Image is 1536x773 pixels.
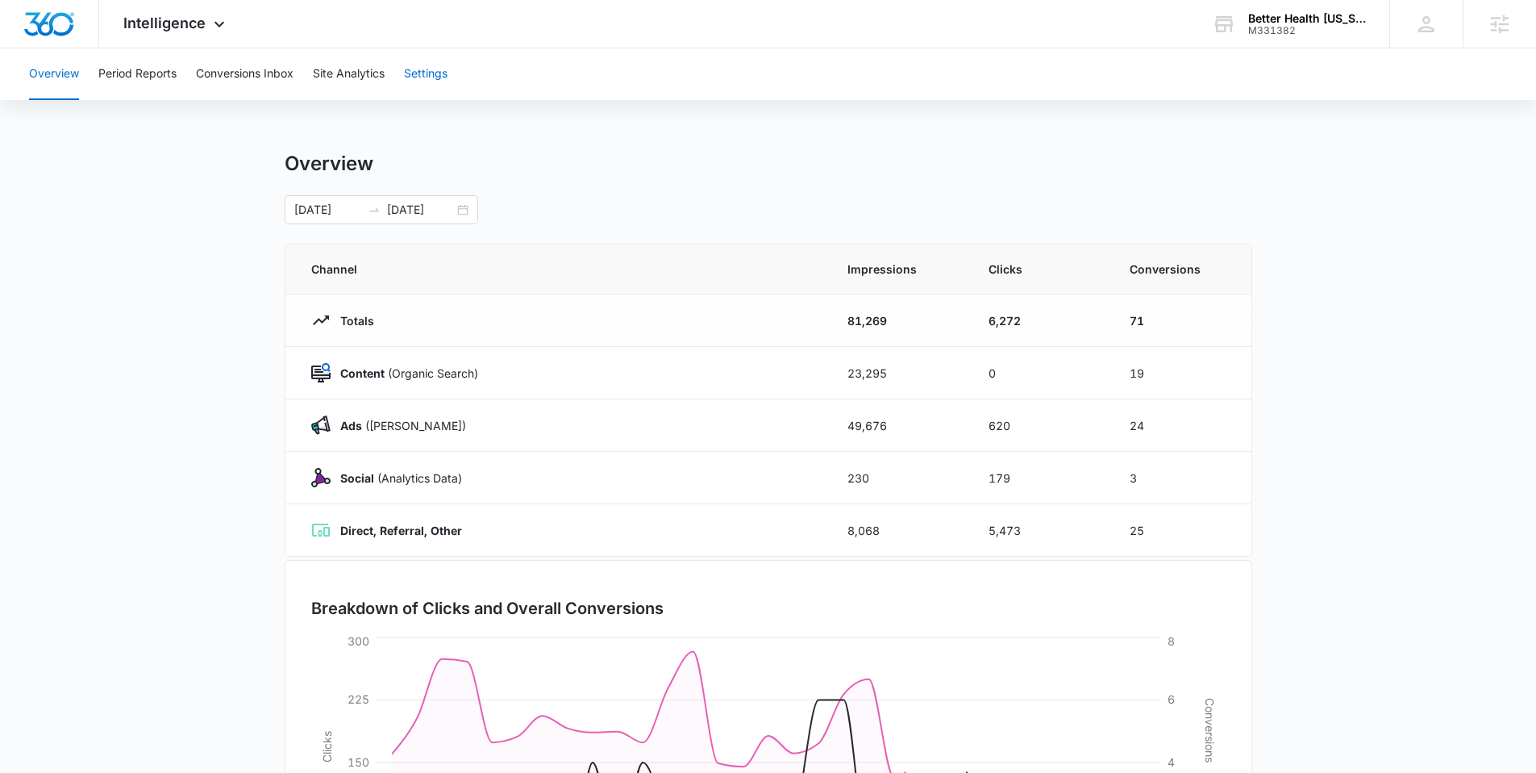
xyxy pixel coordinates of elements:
tspan: 150 [348,755,369,769]
strong: Social [340,471,374,485]
td: 24 [1110,399,1251,452]
img: Content [311,363,331,382]
button: Site Analytics [313,48,385,100]
td: 71 [1110,295,1251,347]
img: Social [311,468,331,487]
td: 25 [1110,504,1251,557]
button: Conversions Inbox [196,48,293,100]
td: 81,269 [828,295,969,347]
td: 19 [1110,347,1251,399]
td: 620 [969,399,1110,452]
tspan: Clicks [319,731,333,763]
tspan: 6 [1168,692,1175,706]
td: 8,068 [828,504,969,557]
span: swap-right [368,203,381,216]
p: (Organic Search) [331,365,478,382]
h1: Overview [285,152,373,176]
td: 0 [969,347,1110,399]
td: 23,295 [828,347,969,399]
tspan: 8 [1168,634,1175,648]
span: Channel [311,261,809,278]
p: ([PERSON_NAME]) [331,417,466,434]
button: Overview [29,48,79,100]
p: Totals [331,312,374,329]
tspan: 300 [348,634,369,648]
input: End date [387,201,454,219]
h3: Breakdown of Clicks and Overall Conversions [311,596,664,620]
td: 3 [1110,452,1251,504]
td: 6,272 [969,295,1110,347]
div: account name [1248,12,1366,25]
strong: Content [340,366,385,380]
p: (Analytics Data) [331,470,462,487]
div: account id [1248,25,1366,36]
tspan: Conversions [1203,698,1217,763]
span: Conversions [1130,261,1226,278]
input: Start date [294,201,361,219]
td: 5,473 [969,504,1110,557]
span: to [368,203,381,216]
td: 179 [969,452,1110,504]
tspan: 4 [1168,755,1175,769]
button: Settings [404,48,447,100]
td: 49,676 [828,399,969,452]
span: Impressions [847,261,950,278]
tspan: 225 [348,692,369,706]
td: 230 [828,452,969,504]
strong: Direct, Referral, Other [340,524,462,537]
span: Clicks [989,261,1091,278]
span: Intelligence [123,15,206,31]
button: Period Reports [98,48,177,100]
strong: Ads [340,419,362,432]
img: Ads [311,416,331,435]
